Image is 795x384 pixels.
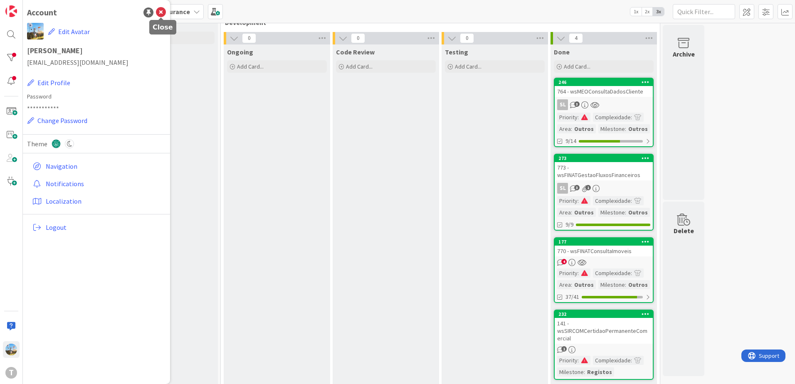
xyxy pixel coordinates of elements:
[584,367,585,377] span: :
[555,99,653,110] div: SL
[571,208,572,217] span: :
[626,208,650,217] div: Outros
[571,280,572,289] span: :
[555,162,653,180] div: 773 - wsFINATGestaoFluxosFinanceiros
[557,280,571,289] div: Area
[351,33,365,43] span: 0
[674,226,694,236] div: Delete
[46,222,163,232] span: Logout
[242,33,256,43] span: 0
[578,196,579,205] span: :
[574,101,580,107] span: 3
[673,4,735,19] input: Quick Filter...
[585,367,614,377] div: Registos
[557,268,578,278] div: Priority
[557,208,571,217] div: Area
[555,79,653,86] div: 246
[460,33,474,43] span: 0
[555,318,653,344] div: 141 - wsSIRCOMCertidaoPermanenteComercial
[598,280,625,289] div: Milestone
[336,48,375,56] span: Code Review
[557,183,568,194] div: SL
[557,356,578,365] div: Priority
[673,49,695,59] div: Archive
[555,310,653,318] div: 232
[5,367,17,379] div: T
[565,293,579,301] span: 37/41
[153,23,173,31] h5: Close
[29,159,166,174] a: Navigation
[625,124,626,133] span: :
[564,63,590,70] span: Add Card...
[554,48,570,56] span: Done
[455,63,481,70] span: Add Card...
[642,7,653,16] span: 2x
[572,208,596,217] div: Outros
[574,185,580,190] span: 3
[555,183,653,194] div: SL
[653,7,664,16] span: 3x
[27,23,44,39] img: DG
[565,137,576,145] span: 9/14
[593,196,631,205] div: Complexidade
[631,268,632,278] span: :
[27,139,47,149] span: Theme
[558,239,653,245] div: 177
[565,220,573,229] span: 9/9
[554,310,654,380] a: 232141 - wsSIRCOMCertidaoPermanenteComercialPriority:Complexidade:Milestone:Registos
[593,268,631,278] div: Complexidade
[557,196,578,205] div: Priority
[555,310,653,344] div: 232141 - wsSIRCOMCertidaoPermanenteComercial
[561,346,567,352] span: 1
[27,57,166,67] span: [EMAIL_ADDRESS][DOMAIN_NAME]
[558,311,653,317] div: 232
[555,246,653,256] div: 770 - wsFINATConsultaImoveis
[554,237,654,303] a: 177770 - wsFINATConsultaImoveisPriority:Complexidade:Area:OutrosMilestone:Outros37/41
[557,99,568,110] div: SL
[578,356,579,365] span: :
[572,124,596,133] div: Outros
[593,113,631,122] div: Complexidade
[571,124,572,133] span: :
[572,280,596,289] div: Outros
[578,268,579,278] span: :
[558,155,653,161] div: 273
[625,208,626,217] span: :
[5,344,17,355] img: DG
[5,5,17,17] img: Visit kanbanzone.com
[555,86,653,97] div: 764 - wsMEOConsultaDadosCliente
[29,194,166,209] a: Localization
[631,196,632,205] span: :
[237,63,264,70] span: Add Card...
[593,356,631,365] div: Complexidade
[27,47,166,55] h1: [PERSON_NAME]
[630,7,642,16] span: 1x
[569,33,583,43] span: 4
[555,155,653,180] div: 273773 - wsFINATGestaoFluxosFinanceiros
[27,77,71,88] button: Edit Profile
[27,115,88,126] button: Change Password
[555,238,653,256] div: 177770 - wsFINATConsultaImoveis
[554,154,654,231] a: 273773 - wsFINATGestaoFluxosFinanceirosSLPriority:Complexidade:Area:OutrosMilestone:Outros9/9
[48,23,90,40] button: Edit Avatar
[555,79,653,97] div: 246764 - wsMEOConsultaDadosCliente
[626,280,650,289] div: Outros
[631,113,632,122] span: :
[558,79,653,85] div: 246
[27,6,57,19] div: Account
[598,208,625,217] div: Milestone
[27,92,166,101] label: Password
[346,63,373,70] span: Add Card...
[445,48,468,56] span: Testing
[557,124,571,133] div: Area
[631,356,632,365] span: :
[625,280,626,289] span: :
[585,185,591,190] span: 1
[29,176,166,191] a: Notifications
[557,367,584,377] div: Milestone
[598,124,625,133] div: Milestone
[557,113,578,122] div: Priority
[227,48,253,56] span: Ongoing
[578,113,579,122] span: :
[17,1,38,11] span: Support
